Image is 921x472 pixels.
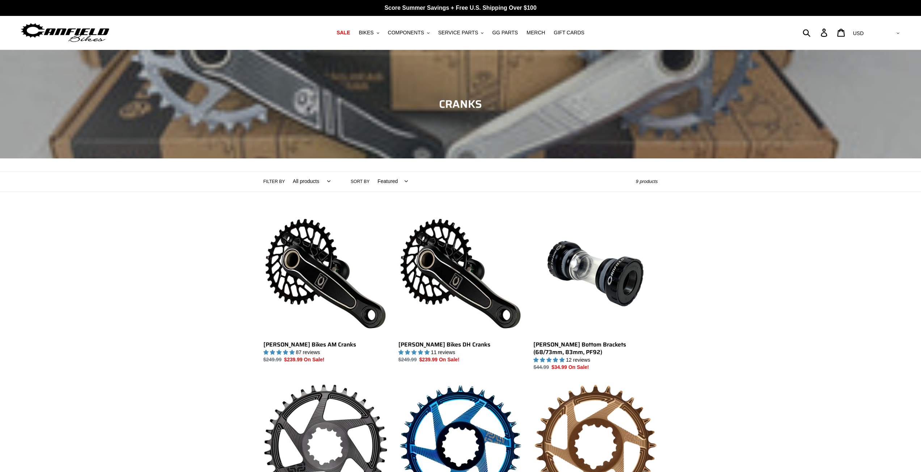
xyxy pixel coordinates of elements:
label: Filter by [263,178,285,185]
button: BIKES [355,28,383,38]
input: Search [807,25,825,41]
a: GG PARTS [489,28,521,38]
span: GIFT CARDS [554,30,584,36]
span: COMPONENTS [388,30,424,36]
span: BIKES [359,30,373,36]
span: GG PARTS [492,30,518,36]
a: GIFT CARDS [550,28,588,38]
span: 9 products [636,179,658,184]
span: SERVICE PARTS [438,30,478,36]
a: SALE [333,28,354,38]
span: CRANKS [439,95,482,112]
label: Sort by [351,178,369,185]
button: SERVICE PARTS [435,28,487,38]
a: MERCH [523,28,549,38]
span: MERCH [527,30,545,36]
img: Canfield Bikes [20,21,110,44]
span: SALE [337,30,350,36]
button: COMPONENTS [384,28,433,38]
